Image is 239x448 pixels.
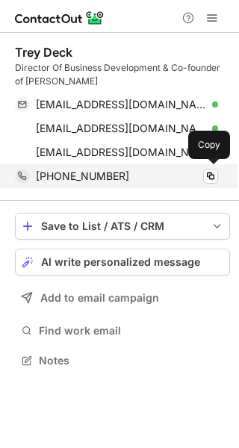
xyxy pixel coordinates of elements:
button: save-profile-one-click [15,213,230,240]
button: AI write personalized message [15,249,230,276]
span: Add to email campaign [40,292,159,304]
button: Add to email campaign [15,284,230,311]
button: Find work email [15,320,230,341]
span: AI write personalized message [41,256,200,268]
button: Notes [15,350,230,371]
span: Find work email [39,324,224,337]
div: Save to List / ATS / CRM [41,220,204,232]
span: [EMAIL_ADDRESS][DOMAIN_NAME] [36,146,207,159]
img: ContactOut v5.3.10 [15,9,105,27]
div: Trey Deck [15,45,72,60]
span: [PHONE_NUMBER] [36,169,129,183]
div: Director Of Business Development & Co-founder of [PERSON_NAME] [15,61,230,88]
span: [EMAIL_ADDRESS][DOMAIN_NAME] [36,98,207,111]
span: [EMAIL_ADDRESS][DOMAIN_NAME] [36,122,207,135]
span: Notes [39,354,224,367]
